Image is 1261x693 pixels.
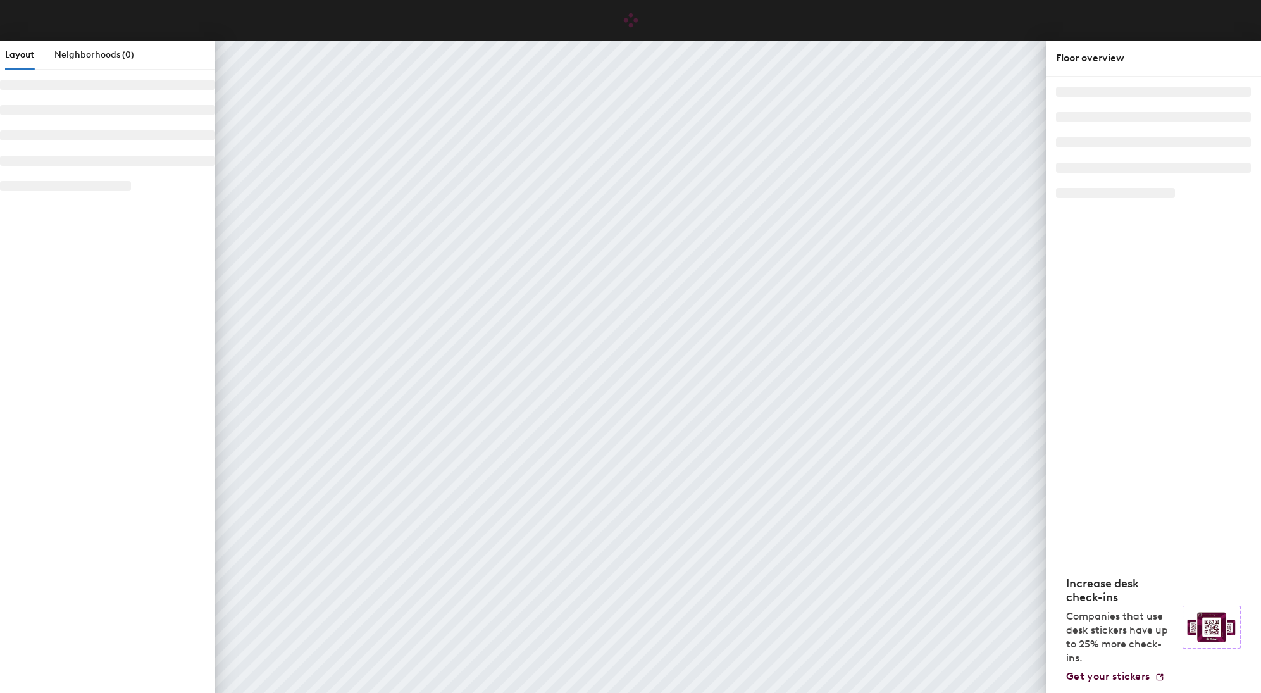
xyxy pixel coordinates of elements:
[1183,606,1241,649] img: Sticker logo
[1066,609,1175,665] p: Companies that use desk stickers have up to 25% more check-ins.
[1066,670,1150,682] span: Get your stickers
[5,49,34,60] span: Layout
[54,49,134,60] span: Neighborhoods (0)
[1056,51,1251,66] div: Floor overview
[1066,577,1175,604] h4: Increase desk check-ins
[1066,670,1165,683] a: Get your stickers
